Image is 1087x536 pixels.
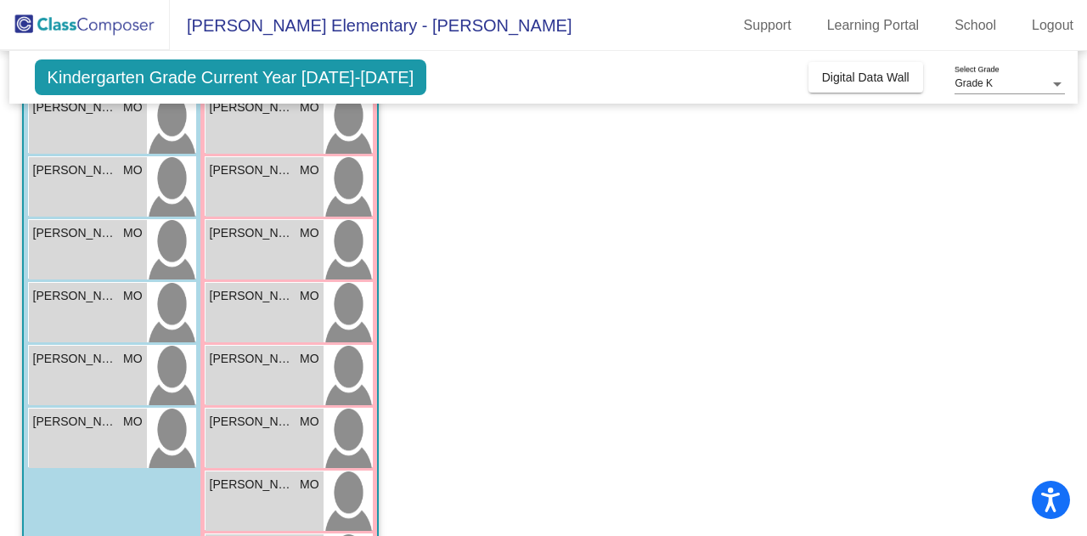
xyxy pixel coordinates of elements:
span: [PERSON_NAME] Elementary - [PERSON_NAME] [170,12,572,39]
a: Learning Portal [814,12,933,39]
span: [PERSON_NAME] [33,413,118,431]
span: MO [123,413,143,431]
span: [PERSON_NAME] [210,413,295,431]
span: [PERSON_NAME] [33,161,118,179]
span: [PERSON_NAME] [210,287,295,305]
span: [PERSON_NAME] [210,476,295,494]
span: MO [300,476,319,494]
span: MO [123,224,143,242]
span: MO [300,161,319,179]
span: [PERSON_NAME] [33,287,118,305]
a: School [941,12,1010,39]
a: Logout [1018,12,1087,39]
span: MO [123,287,143,305]
span: [PERSON_NAME] [33,99,118,116]
span: Grade K [955,77,993,89]
span: [PERSON_NAME] [210,350,295,368]
span: Kindergarten Grade Current Year [DATE]-[DATE] [35,59,427,95]
span: MO [123,161,143,179]
span: [PERSON_NAME] [33,350,118,368]
button: Digital Data Wall [808,62,923,93]
span: MO [300,287,319,305]
span: Digital Data Wall [822,71,910,84]
span: [PERSON_NAME] [33,224,118,242]
span: [PERSON_NAME] [210,99,295,116]
span: MO [300,350,319,368]
span: MO [300,99,319,116]
a: Support [730,12,805,39]
span: MO [300,413,319,431]
span: MO [123,99,143,116]
span: [PERSON_NAME] [210,161,295,179]
span: [PERSON_NAME] [210,224,295,242]
span: MO [123,350,143,368]
span: MO [300,224,319,242]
